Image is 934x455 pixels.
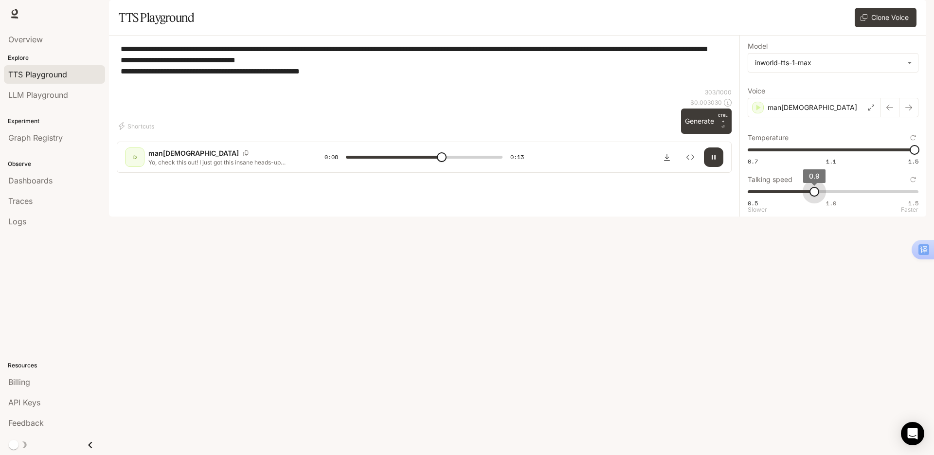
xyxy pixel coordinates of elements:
p: CTRL + [718,112,728,124]
p: Talking speed [748,176,792,183]
div: inworld-tts-1-max [755,58,902,68]
button: Reset to default [908,132,918,143]
span: 0.7 [748,157,758,165]
p: man[DEMOGRAPHIC_DATA] [148,148,239,158]
button: Download audio [657,147,677,167]
span: 0.5 [748,199,758,207]
p: Model [748,43,768,50]
p: Temperature [748,134,789,141]
p: Slower [748,207,767,213]
p: Voice [748,88,765,94]
button: Reset to default [908,174,918,185]
button: GenerateCTRL +⏎ [681,109,732,134]
p: man[DEMOGRAPHIC_DATA] [768,103,857,112]
span: 0:08 [324,152,338,162]
span: 1.1 [826,157,836,165]
span: 1.5 [908,157,918,165]
p: Yo, check this out! I just got this insane heads-up display for my car. Seriously, it projects yo... [148,158,301,166]
button: Shortcuts [117,118,158,134]
button: Copy Voice ID [239,150,252,156]
div: inworld-tts-1-max [748,54,918,72]
div: D [127,149,143,165]
p: 303 / 1000 [705,88,732,96]
span: 1.0 [826,199,836,207]
button: Inspect [681,147,700,167]
span: 0:13 [510,152,524,162]
span: 1.5 [908,199,918,207]
p: ⏎ [718,112,728,130]
p: $ 0.003030 [690,98,722,107]
h1: TTS Playground [119,8,194,27]
div: Open Intercom Messenger [901,422,924,445]
p: Faster [901,207,918,213]
button: Clone Voice [855,8,916,27]
span: 0.9 [809,172,820,180]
